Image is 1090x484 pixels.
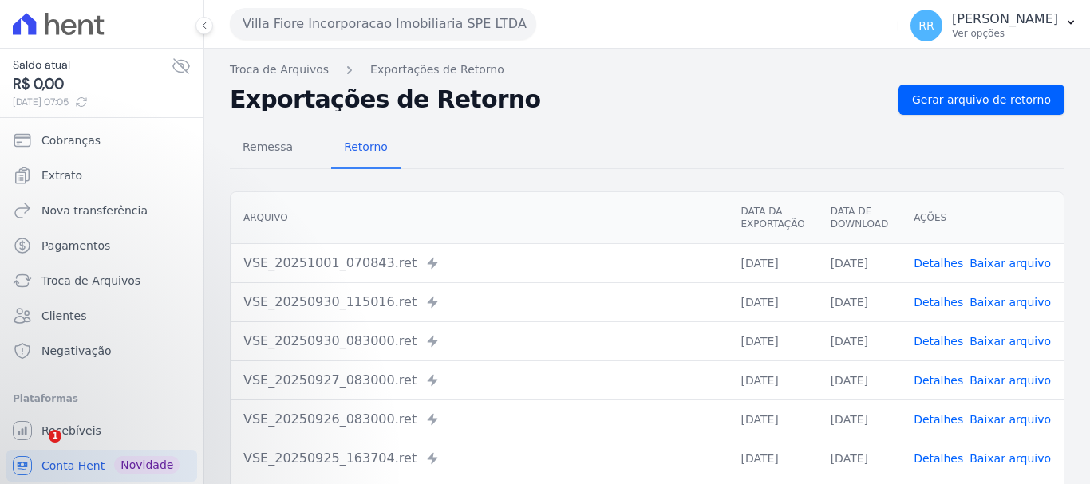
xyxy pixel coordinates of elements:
span: Extrato [41,167,82,183]
div: VSE_20250930_115016.ret [243,293,715,312]
iframe: Intercom notifications mensagem [12,262,331,441]
a: Nova transferência [6,195,197,226]
td: [DATE] [728,243,817,282]
div: VSE_20250926_083000.ret [243,410,715,429]
p: [PERSON_NAME] [952,11,1058,27]
td: [DATE] [818,321,901,360]
a: Remessa [230,128,306,169]
th: Data da Exportação [728,192,817,244]
div: VSE_20250930_083000.ret [243,332,715,351]
button: Villa Fiore Incorporacao Imobiliaria SPE LTDA [230,8,536,40]
span: Pagamentos [41,238,110,254]
th: Arquivo [231,192,728,244]
a: Detalhes [914,413,963,426]
a: Conta Hent Novidade [6,450,197,482]
div: VSE_20250927_083000.ret [243,371,715,390]
td: [DATE] [818,439,901,478]
span: Retorno [334,131,397,163]
a: Recebíveis [6,415,197,447]
a: Retorno [331,128,401,169]
span: Nova transferência [41,203,148,218]
span: 1 [49,430,61,443]
td: [DATE] [728,282,817,321]
span: Cobranças [41,132,101,148]
iframe: Intercom live chat [16,430,54,468]
td: [DATE] [818,360,901,399]
a: Baixar arquivo [970,413,1051,426]
a: Detalhes [914,296,963,309]
a: Baixar arquivo [970,452,1051,465]
span: RR [918,20,934,31]
a: Negativação [6,335,197,367]
span: Gerar arquivo de retorno [912,92,1051,108]
a: Troca de Arquivos [6,265,197,297]
th: Ações [901,192,1064,244]
th: Data de Download [818,192,901,244]
a: Baixar arquivo [970,374,1051,387]
button: RR [PERSON_NAME] Ver opções [898,3,1090,48]
a: Detalhes [914,257,963,270]
td: [DATE] [818,243,901,282]
a: Detalhes [914,452,963,465]
a: Baixar arquivo [970,335,1051,348]
a: Troca de Arquivos [230,61,329,78]
td: [DATE] [728,399,817,439]
a: Exportações de Retorno [370,61,504,78]
span: Saldo atual [13,57,172,73]
div: VSE_20251001_070843.ret [243,254,715,273]
p: Ver opções [952,27,1058,40]
a: Extrato [6,159,197,191]
a: Baixar arquivo [970,257,1051,270]
a: Cobranças [6,124,197,156]
span: Conta Hent [41,458,105,474]
span: Novidade [114,456,180,474]
a: Detalhes [914,374,963,387]
span: [DATE] 07:05 [13,95,172,109]
td: [DATE] [818,399,901,439]
td: [DATE] [818,282,901,321]
td: [DATE] [728,360,817,399]
td: [DATE] [728,439,817,478]
span: Remessa [233,131,302,163]
a: Baixar arquivo [970,296,1051,309]
span: R$ 0,00 [13,73,172,95]
a: Detalhes [914,335,963,348]
a: Clientes [6,300,197,332]
a: Gerar arquivo de retorno [898,85,1064,115]
div: VSE_20250925_163704.ret [243,449,715,468]
nav: Breadcrumb [230,61,1064,78]
h2: Exportações de Retorno [230,89,886,111]
td: [DATE] [728,321,817,360]
a: Pagamentos [6,230,197,262]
